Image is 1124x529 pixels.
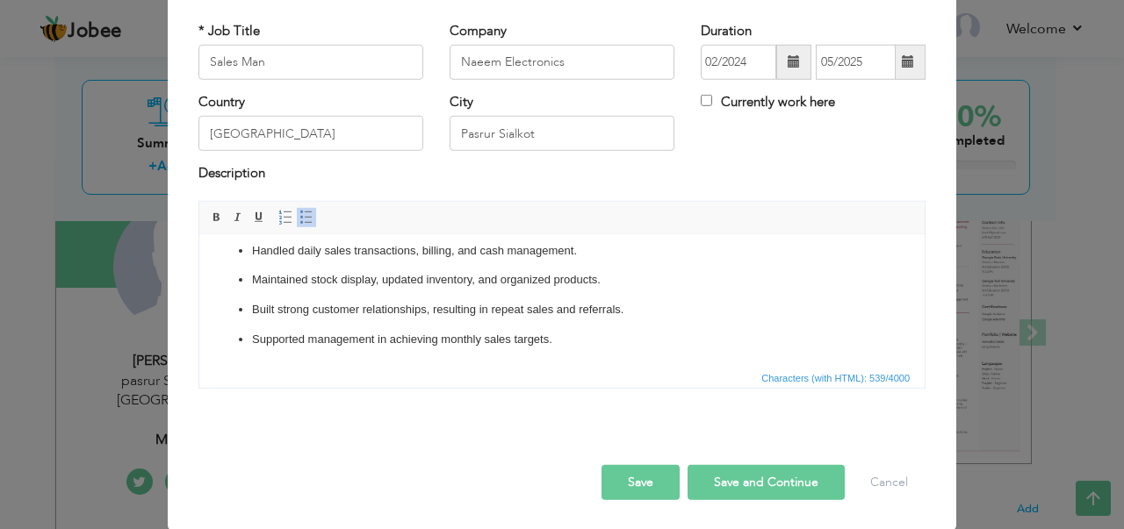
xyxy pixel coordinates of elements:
[688,465,845,500] button: Save and Continue
[701,93,835,111] label: Currently work here
[199,235,925,367] iframe: Rich Text Editor, workEditor
[450,21,507,39] label: Company
[198,93,245,111] label: Country
[276,208,295,227] a: Insert/Remove Numbered List
[816,45,896,80] input: Present
[450,93,473,111] label: City
[207,208,227,227] a: Bold
[297,208,316,227] a: Insert/Remove Bulleted List
[701,45,776,80] input: From
[198,21,260,39] label: * Job Title
[758,370,913,386] span: Characters (with HTML): 539/4000
[853,465,926,500] button: Cancel
[701,95,712,106] input: Currently work here
[249,208,269,227] a: Underline
[602,465,680,500] button: Save
[198,164,265,182] label: Description
[228,208,248,227] a: Italic
[758,370,915,386] div: Statistics
[701,21,752,39] label: Duration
